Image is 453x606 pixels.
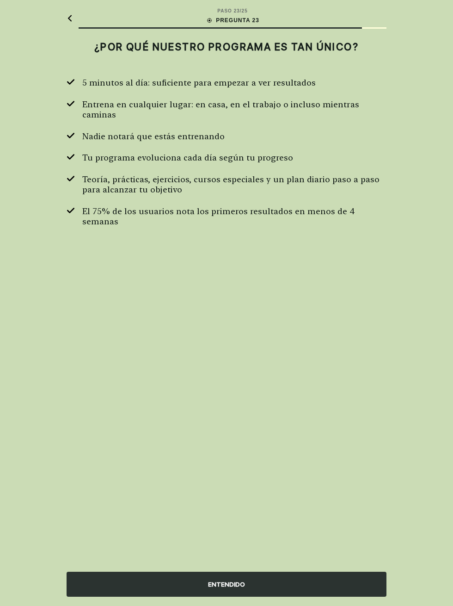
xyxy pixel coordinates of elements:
[82,78,316,88] span: 5 minutos al día: suficiente para empezar a ver resultados
[67,41,386,53] h2: ¿POR QUÉ NUESTRO PROGRAMA ES TAN ÚNICO?
[67,572,386,597] div: ENTENDIDO
[82,206,386,227] span: El 75% de los usuarios nota los primeros resultados en menos de 4 semanas
[206,16,259,25] div: PREGUNTA 23
[82,153,293,163] span: Tu programa evoluciona cada día según tu progreso
[82,131,225,142] span: Nadie notará que estás entrenando
[217,7,247,14] div: PASO 23 / 25
[82,99,386,120] span: Entrena en cualquier lugar: en casa, en el trabajo o incluso mientras caminas
[82,174,386,195] span: Teoría, prácticas, ejercicios, cursos especiales y un plan diario paso a paso para alcanzar tu ob...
